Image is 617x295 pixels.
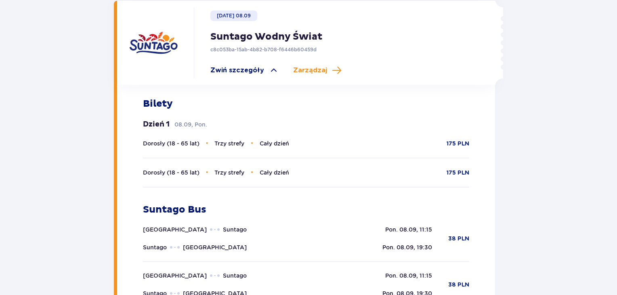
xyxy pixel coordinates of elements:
[210,31,322,43] p: Suntago Wodny Świat
[447,140,469,148] p: 175 PLN
[143,243,167,251] span: Suntago
[260,140,289,147] span: Cały dzień
[206,139,208,147] span: •
[223,272,247,280] span: Suntago
[143,120,170,129] p: Dzień 1
[210,66,264,75] span: Zwiń szczegóły
[251,169,253,177] span: •
[223,225,247,234] span: Suntago
[214,140,244,147] span: Trzy strefy
[210,274,220,277] img: dots
[217,12,251,19] p: [DATE] 08.09
[143,272,207,280] span: [GEOGRAPHIC_DATA]
[143,225,207,234] span: [GEOGRAPHIC_DATA]
[210,65,279,75] a: Zwiń szczegóły
[214,169,244,176] span: Trzy strefy
[385,225,432,234] p: Pon. 08.09, 11:15
[143,98,173,110] p: Bilety
[293,65,342,75] a: Zarządzaj
[170,246,180,249] img: dots
[385,272,432,280] p: Pon. 08.09, 11:15
[448,235,469,243] p: 38 PLN
[183,243,247,251] span: [GEOGRAPHIC_DATA]
[382,243,432,251] p: Pon. 08.09, 19:30
[210,228,220,231] img: dots
[143,169,199,176] span: Dorosły (18 - 65 lat)
[143,140,199,147] span: Dorosły (18 - 65 lat)
[143,204,206,216] p: Suntago Bus
[174,120,207,129] p: 08.09, Pon.
[293,66,327,75] span: Zarządzaj
[447,169,469,177] p: 175 PLN
[210,46,317,53] p: c8c053ba-15ab-4b82-b708-f6446b60459d
[206,169,208,177] span: •
[170,292,180,295] img: dots
[260,169,289,176] span: Cały dzień
[129,19,178,67] img: Suntago logo
[448,281,469,289] p: 38 PLN
[251,139,253,147] span: •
